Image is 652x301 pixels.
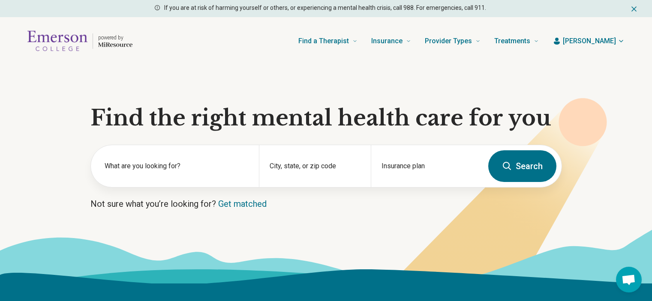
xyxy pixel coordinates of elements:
[630,3,638,14] button: Dismiss
[616,267,642,292] div: Open chat
[90,198,562,210] p: Not sure what you’re looking for?
[90,105,562,131] h1: Find the right mental health care for you
[488,150,556,182] button: Search
[494,24,539,58] a: Treatments
[27,27,132,55] a: Home page
[494,35,530,47] span: Treatments
[371,24,411,58] a: Insurance
[164,3,486,12] p: If you are at risk of harming yourself or others, or experiencing a mental health crisis, call 98...
[371,35,403,47] span: Insurance
[425,24,481,58] a: Provider Types
[553,36,625,46] button: [PERSON_NAME]
[563,36,616,46] span: [PERSON_NAME]
[98,34,132,41] p: powered by
[105,161,249,171] label: What are you looking for?
[298,35,349,47] span: Find a Therapist
[218,199,267,209] a: Get matched
[298,24,358,58] a: Find a Therapist
[425,35,472,47] span: Provider Types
